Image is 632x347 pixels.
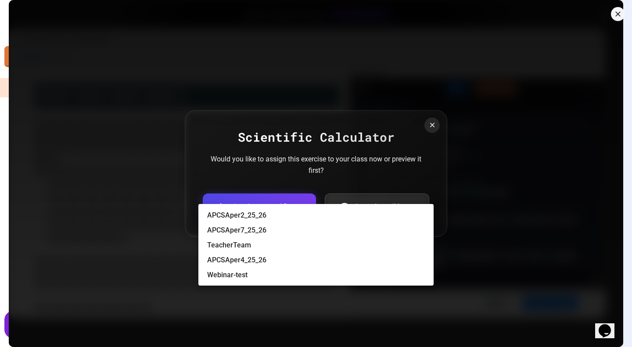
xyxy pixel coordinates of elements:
[211,154,421,176] div: Would you like to assign this exercise to your class now or preview it first?
[207,223,434,237] li: APCSAper7_25_26
[207,268,434,282] li: Webinar-test
[207,238,434,252] li: TeacherTeam
[325,193,430,219] a: Preview First
[595,312,623,338] iframe: chat widget
[203,193,316,219] a: Assign to Class
[207,253,434,267] li: APCSAper4_25_26
[207,208,434,222] li: APCSAper2_25_26
[203,128,429,147] div: Scientific Calculator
